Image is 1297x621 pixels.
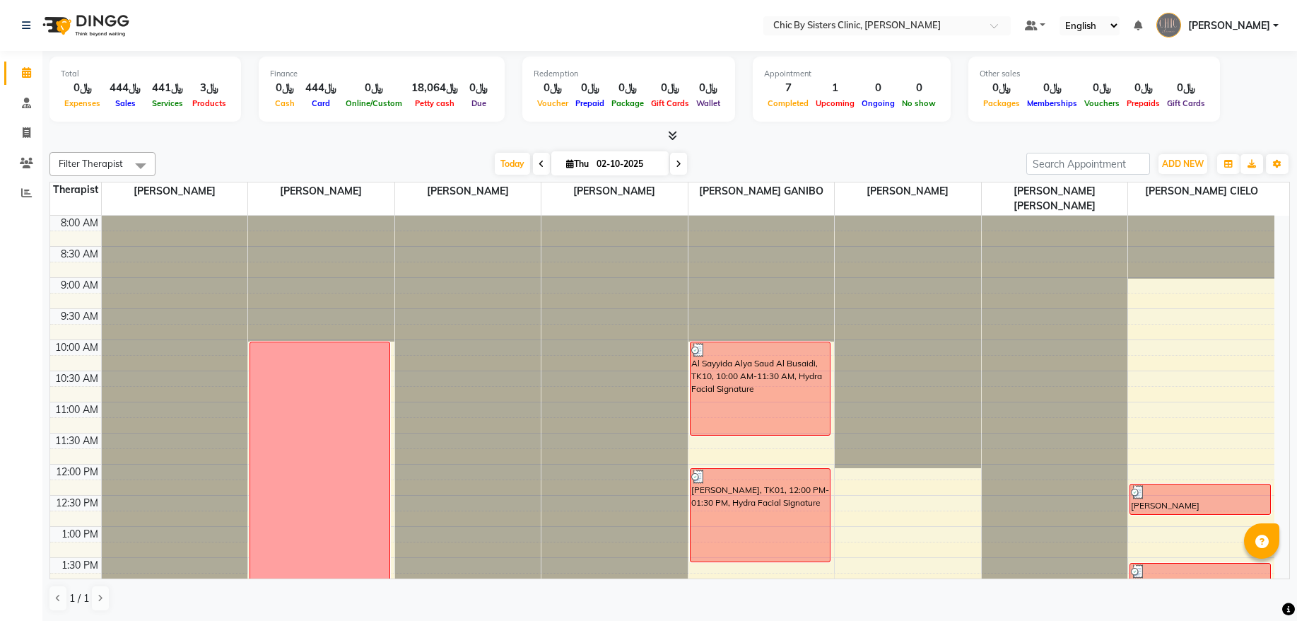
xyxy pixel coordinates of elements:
div: [PERSON_NAME], TK01, 12:00 PM-01:30 PM, Hydra Facial Signature [691,469,830,562]
span: [PERSON_NAME] [835,182,981,200]
div: ﷼0 [647,80,693,96]
div: Therapist [50,182,101,197]
div: 10:00 AM [52,340,101,355]
span: No show [898,98,939,108]
div: 11:30 AM [52,434,101,448]
span: Online/Custom [342,98,406,108]
div: Finance [270,68,493,80]
div: 8:30 AM [58,247,101,262]
span: Memberships [1023,98,1081,108]
div: 9:30 AM [58,309,101,324]
div: ﷼0 [342,80,406,96]
div: ﷼441 [146,80,189,96]
span: Products [189,98,230,108]
div: ﷼0 [1163,80,1209,96]
div: 1 [812,80,858,96]
span: [PERSON_NAME] CIELO [1128,182,1274,200]
div: [PERSON_NAME] [PERSON_NAME] Almahruqi, TK05, 12:15 PM-12:45 PM, Laser Full Face [1130,484,1270,514]
span: Gift Cards [647,98,693,108]
div: ﷼0 [1123,80,1163,96]
span: [PERSON_NAME] [541,182,688,200]
div: ﷼0 [61,80,104,96]
input: 2025-10-02 [592,153,663,175]
button: ADD NEW [1158,154,1207,174]
div: Redemption [534,68,724,80]
span: Petty cash [411,98,458,108]
div: ﷼0 [980,80,1023,96]
div: ﷼0 [270,80,300,96]
span: Filter Therapist [59,158,123,169]
span: Sales [112,98,139,108]
div: ﷼18,064 [406,80,464,96]
div: ﷼444 [104,80,146,96]
span: [PERSON_NAME] [PERSON_NAME] [982,182,1128,215]
span: [PERSON_NAME] GANIBO [688,182,835,200]
span: Prepaids [1123,98,1163,108]
div: ﷼0 [464,80,493,96]
div: 7 [764,80,812,96]
span: Card [308,98,334,108]
div: 12:00 PM [53,465,101,480]
div: ﷼0 [534,80,572,96]
span: Services [148,98,187,108]
div: Appointment [764,68,939,80]
span: Thu [563,158,592,169]
span: Gift Cards [1163,98,1209,108]
span: Package [608,98,647,108]
div: 8:00 AM [58,216,101,231]
span: 1 / 1 [69,591,89,606]
div: ﷼3 [189,80,230,96]
input: Search Appointment [1026,153,1150,175]
span: Completed [764,98,812,108]
span: ADD NEW [1162,158,1204,169]
span: [PERSON_NAME] [102,182,248,200]
span: [PERSON_NAME] [248,182,394,200]
div: ﷼0 [693,80,724,96]
span: Prepaid [572,98,608,108]
span: Vouchers [1081,98,1123,108]
span: [PERSON_NAME] [395,182,541,200]
div: 1:30 PM [59,558,101,573]
span: Upcoming [812,98,858,108]
div: ﷼0 [608,80,647,96]
span: Cash [271,98,298,108]
div: 10:30 AM [52,371,101,386]
div: 9:00 AM [58,278,101,293]
span: Wallet [693,98,724,108]
div: Al Sayyida Alya Saud Al Busaidi, TK10, 10:00 AM-11:30 AM, Hydra Facial Signature [691,342,830,435]
div: 0 [858,80,898,96]
div: ﷼0 [1023,80,1081,96]
div: ﷼444 [300,80,342,96]
div: Total [61,68,230,80]
img: SHAHLA IBRAHIM [1156,13,1181,37]
div: Other sales [980,68,1209,80]
span: Packages [980,98,1023,108]
div: 1:00 PM [59,527,101,542]
div: 0 [898,80,939,96]
div: 12:30 PM [53,496,101,511]
div: 11:00 AM [52,402,101,417]
span: Ongoing [858,98,898,108]
img: logo [36,6,133,45]
span: Today [495,153,530,175]
iframe: chat widget [1238,564,1283,607]
span: Expenses [61,98,104,108]
span: Voucher [534,98,572,108]
span: Due [468,98,490,108]
div: ﷼0 [1081,80,1123,96]
span: [PERSON_NAME] [1188,18,1270,33]
div: ﷼0 [572,80,608,96]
